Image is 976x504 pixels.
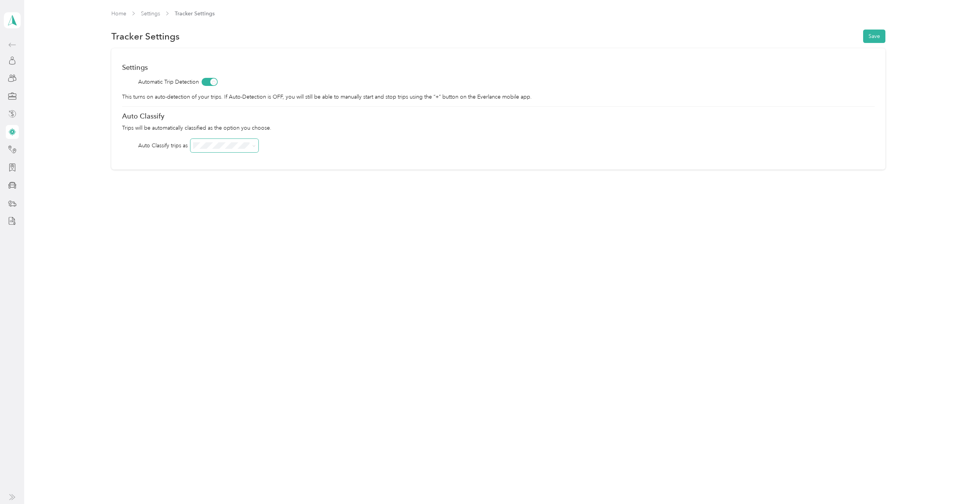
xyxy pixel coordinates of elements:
[111,10,126,17] a: Home
[863,30,885,43] button: Save
[122,93,875,101] p: This turns on auto-detection of your trips. If Auto-Detection is OFF, you will still be able to m...
[122,63,875,71] div: Settings
[138,78,199,86] span: Automatic Trip Detection
[122,112,875,120] div: Auto Classify
[933,461,976,504] iframe: Everlance-gr Chat Button Frame
[141,10,160,17] a: Settings
[175,10,215,18] span: Tracker Settings
[111,32,180,40] h1: Tracker Settings
[122,124,875,132] p: Trips will be automatically classified as the option you choose.
[138,142,188,150] div: Auto Classify trips as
